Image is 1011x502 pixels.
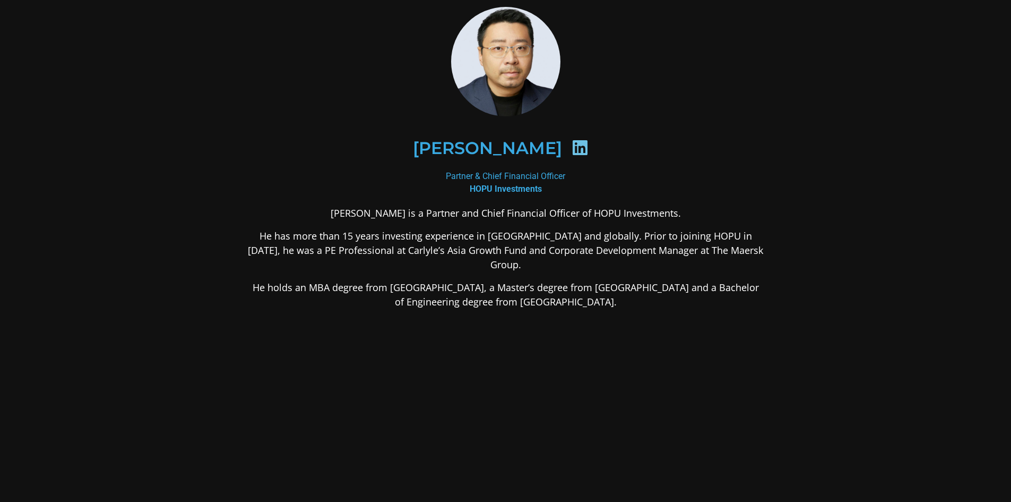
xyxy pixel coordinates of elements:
p: [PERSON_NAME] is a Partner and Chief Financial Officer of HOPU Investments. [248,206,764,220]
h2: [PERSON_NAME] [413,140,562,157]
p: He holds an MBA degree from [GEOGRAPHIC_DATA], a Master’s degree from [GEOGRAPHIC_DATA] and a Bac... [248,280,764,309]
p: He has more than 15 years investing experience in [GEOGRAPHIC_DATA] and globally. Prior to joinin... [248,229,764,272]
b: HOPU Investments [470,184,542,194]
div: Partner & Chief Financial Officer [248,170,764,195]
